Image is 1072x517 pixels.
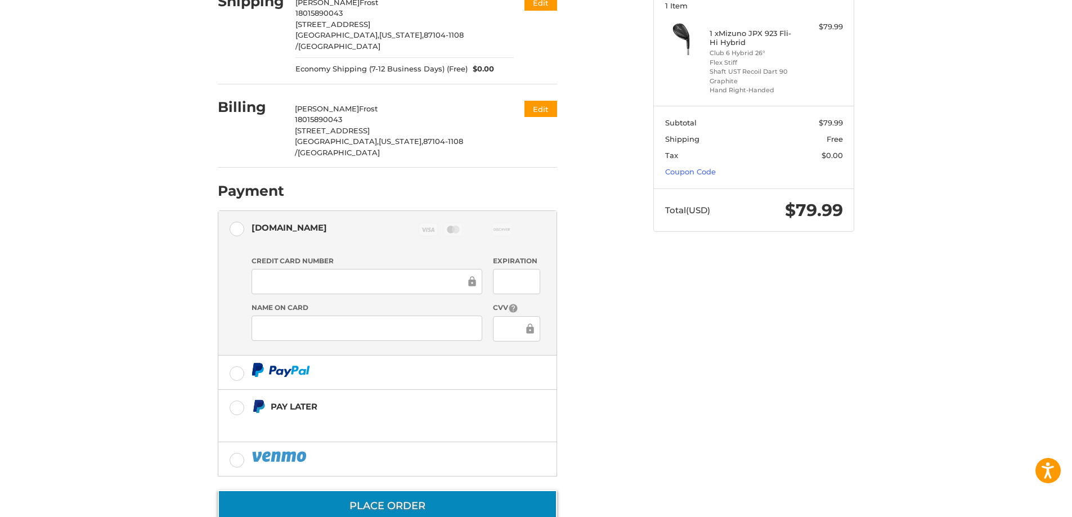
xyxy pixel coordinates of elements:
[665,134,699,143] span: Shipping
[295,115,342,124] span: 18015890043
[493,303,540,313] label: CVV
[710,48,796,58] li: Club 6 Hybrid 26°
[665,205,710,215] span: Total (USD)
[252,303,482,313] label: Name on Card
[295,104,359,113] span: [PERSON_NAME]
[295,30,379,39] span: [GEOGRAPHIC_DATA],
[785,200,843,221] span: $79.99
[822,151,843,160] span: $0.00
[379,30,424,39] span: [US_STATE],
[295,137,379,146] span: [GEOGRAPHIC_DATA],
[271,397,486,416] div: Pay Later
[710,86,796,95] li: Hand Right-Handed
[252,218,327,237] div: [DOMAIN_NAME]
[252,363,310,377] img: PayPal icon
[218,98,284,116] h2: Billing
[827,134,843,143] span: Free
[665,118,697,127] span: Subtotal
[252,399,266,413] img: Pay Later icon
[524,101,557,117] button: Edit
[295,20,370,29] span: [STREET_ADDRESS]
[295,126,370,135] span: [STREET_ADDRESS]
[218,182,284,200] h2: Payment
[252,449,309,464] img: PayPal icon
[252,418,487,428] iframe: PayPal Message 1
[665,167,716,176] a: Coupon Code
[710,67,796,86] li: Shaft UST Recoil Dart 90 Graphite
[819,118,843,127] span: $79.99
[493,256,540,266] label: Expiration
[379,137,423,146] span: [US_STATE],
[252,256,482,266] label: Credit Card Number
[295,64,468,75] span: Economy Shipping (7-12 Business Days) (Free)
[665,151,678,160] span: Tax
[710,29,796,47] h4: 1 x Mizuno JPX 923 Fli-Hi Hybrid
[799,21,843,33] div: $79.99
[359,104,378,113] span: Frost
[298,148,380,157] span: [GEOGRAPHIC_DATA]
[295,8,343,17] span: 18015890043
[298,42,380,51] span: [GEOGRAPHIC_DATA]
[665,1,843,10] h3: 1 Item
[468,64,495,75] span: $0.00
[710,58,796,68] li: Flex Stiff
[295,30,464,51] span: 87104-1108 /
[295,137,463,157] span: 87104-1108 /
